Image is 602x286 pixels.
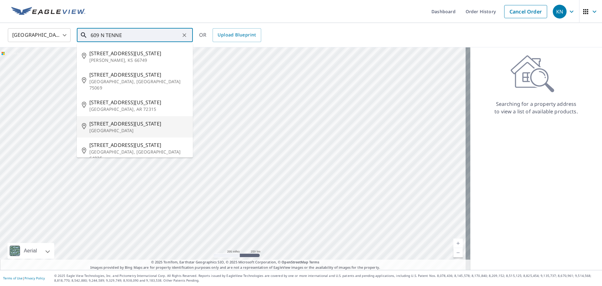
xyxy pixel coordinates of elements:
p: [GEOGRAPHIC_DATA], AR 72315 [89,106,188,112]
p: [GEOGRAPHIC_DATA], [GEOGRAPHIC_DATA] 64835 [89,149,188,161]
div: Aerial [22,243,39,259]
img: EV Logo [11,7,85,16]
div: OR [199,28,261,42]
p: [GEOGRAPHIC_DATA], [GEOGRAPHIC_DATA] 75069 [89,78,188,91]
span: © 2025 TomTom, Earthstar Geographics SIO, © 2025 Microsoft Corporation, © [151,260,319,265]
p: Searching for a property address to view a list of available products. [494,100,578,115]
a: Current Level 5, Zoom Out [453,248,463,257]
a: Privacy Policy [24,276,45,280]
span: Upload Blueprint [218,31,256,39]
span: [STREET_ADDRESS][US_STATE] [89,120,188,127]
a: OpenStreetMap [282,260,308,264]
span: [STREET_ADDRESS][US_STATE] [89,141,188,149]
a: Cancel Order [504,5,547,18]
span: [STREET_ADDRESS][US_STATE] [89,99,188,106]
div: Aerial [8,243,54,259]
span: [STREET_ADDRESS][US_STATE] [89,71,188,78]
a: Terms [309,260,319,264]
div: [GEOGRAPHIC_DATA] [8,26,71,44]
p: [PERSON_NAME], KS 66749 [89,57,188,63]
a: Current Level 5, Zoom In [453,239,463,248]
div: KN [553,5,567,19]
a: Upload Blueprint [213,28,261,42]
button: Clear [180,31,189,40]
a: Terms of Use [3,276,23,280]
p: | [3,276,45,280]
p: © 2025 Eagle View Technologies, Inc. and Pictometry International Corp. All Rights Reserved. Repo... [54,273,599,283]
p: [GEOGRAPHIC_DATA] [89,127,188,134]
span: [STREET_ADDRESS][US_STATE] [89,50,188,57]
input: Search by address or latitude-longitude [91,26,180,44]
